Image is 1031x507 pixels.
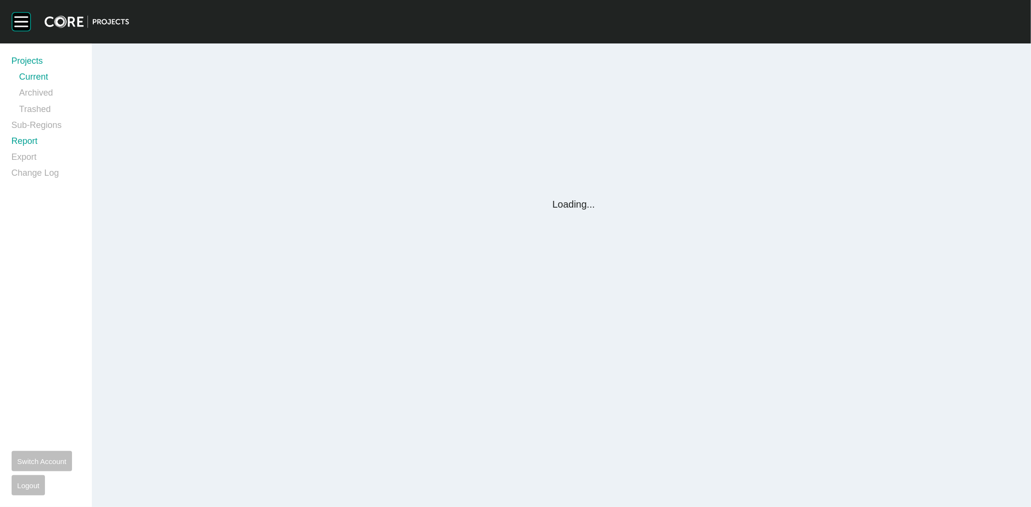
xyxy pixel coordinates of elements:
a: Trashed [19,103,80,119]
span: Switch Account [17,457,67,465]
a: Report [12,135,80,151]
p: Loading... [552,197,595,211]
a: Projects [12,55,80,71]
a: Export [12,151,80,167]
a: Current [19,71,80,87]
img: core-logo-dark.3138cae2.png [44,15,129,28]
a: Archived [19,87,80,103]
a: Change Log [12,167,80,183]
a: Sub-Regions [12,119,80,135]
button: Logout [12,475,45,495]
button: Switch Account [12,451,73,471]
span: Logout [17,481,40,490]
